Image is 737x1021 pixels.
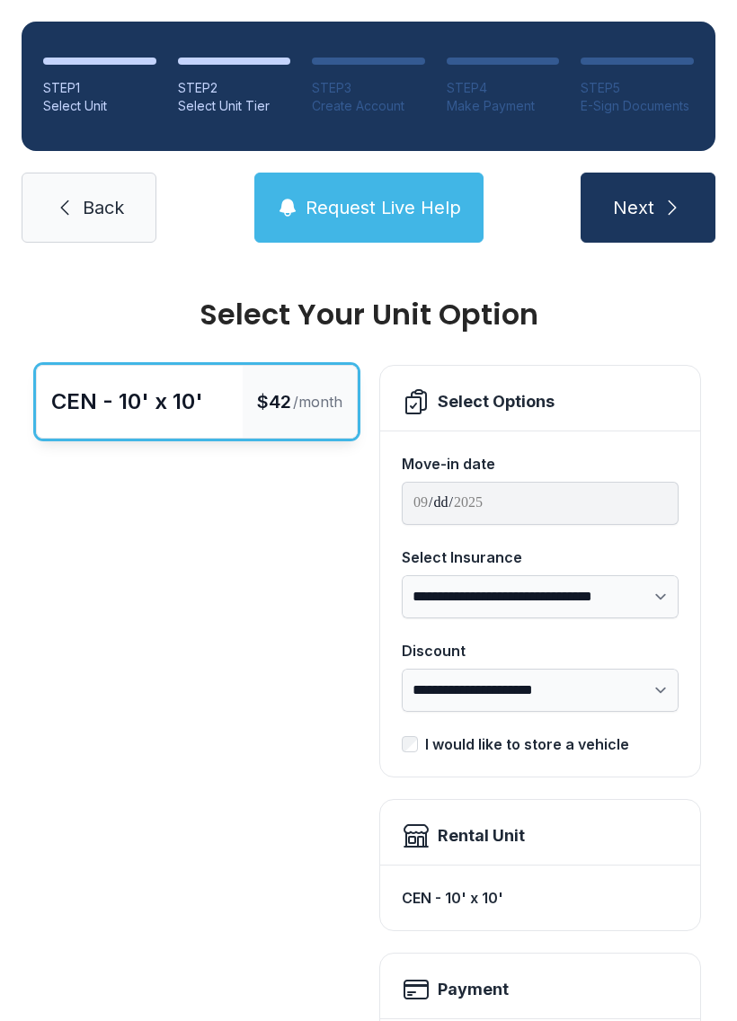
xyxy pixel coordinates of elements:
div: Rental Unit [438,823,525,848]
div: I would like to store a vehicle [425,733,629,755]
span: Back [83,195,124,220]
div: CEN - 10' x 10' [51,387,203,416]
div: Move-in date [402,453,679,475]
div: E-Sign Documents [581,97,694,115]
span: Request Live Help [306,195,461,220]
div: STEP 1 [43,79,156,97]
div: Select Options [438,389,555,414]
div: STEP 3 [312,79,425,97]
select: Select Insurance [402,575,679,618]
span: Next [613,195,654,220]
span: $42 [257,389,291,414]
div: Select Your Unit Option [36,300,701,329]
div: Discount [402,640,679,661]
div: CEN - 10' x 10' [402,880,679,916]
div: STEP 4 [447,79,560,97]
div: Make Payment [447,97,560,115]
div: Select Unit Tier [178,97,291,115]
div: STEP 5 [581,79,694,97]
div: Select Insurance [402,546,679,568]
select: Discount [402,669,679,712]
span: /month [293,391,342,413]
div: STEP 2 [178,79,291,97]
div: Select Unit [43,97,156,115]
input: Move-in date [402,482,679,525]
div: Create Account [312,97,425,115]
h2: Payment [438,977,509,1002]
